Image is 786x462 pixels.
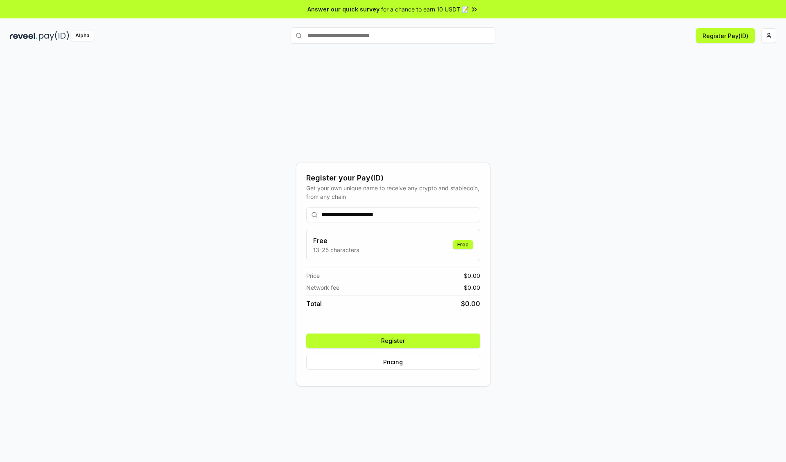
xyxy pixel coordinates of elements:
[307,5,379,14] span: Answer our quick survey
[381,5,469,14] span: for a chance to earn 10 USDT 📝
[461,299,480,309] span: $ 0.00
[306,299,322,309] span: Total
[39,31,69,41] img: pay_id
[306,184,480,201] div: Get your own unique name to receive any crypto and stablecoin, from any chain
[313,246,359,254] p: 13-25 characters
[306,172,480,184] div: Register your Pay(ID)
[453,240,473,249] div: Free
[10,31,37,41] img: reveel_dark
[464,283,480,292] span: $ 0.00
[71,31,94,41] div: Alpha
[464,271,480,280] span: $ 0.00
[306,271,320,280] span: Price
[313,236,359,246] h3: Free
[306,355,480,370] button: Pricing
[306,283,339,292] span: Network fee
[306,334,480,348] button: Register
[696,28,755,43] button: Register Pay(ID)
